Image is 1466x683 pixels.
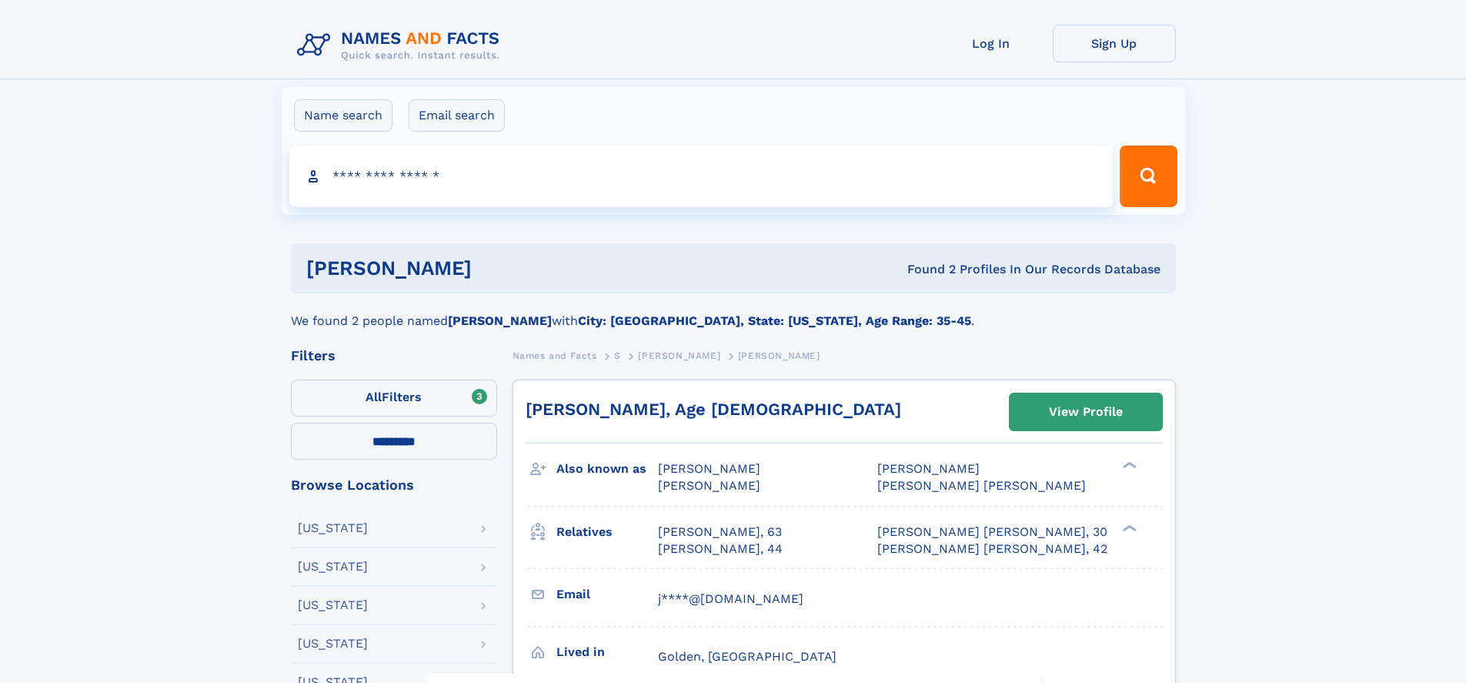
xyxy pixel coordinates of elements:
a: Log In [930,25,1053,62]
span: [PERSON_NAME] [PERSON_NAME] [877,478,1086,493]
span: [PERSON_NAME] [738,350,820,361]
label: Name search [294,99,392,132]
span: [PERSON_NAME] [877,461,980,476]
span: S [614,350,621,361]
div: Browse Locations [291,478,497,492]
div: [US_STATE] [298,599,368,611]
div: ❯ [1119,460,1137,470]
div: We found 2 people named with . [291,293,1176,330]
a: [PERSON_NAME], Age [DEMOGRAPHIC_DATA] [526,400,901,419]
span: All [366,390,382,404]
a: [PERSON_NAME] [PERSON_NAME], 42 [877,541,1107,557]
h3: Relatives [556,519,658,545]
div: Found 2 Profiles In Our Records Database [690,261,1160,278]
div: [US_STATE] [298,522,368,534]
h3: Email [556,581,658,608]
a: [PERSON_NAME] [PERSON_NAME], 30 [877,524,1107,541]
a: Names and Facts [513,346,597,365]
div: View Profile [1049,394,1123,430]
img: Logo Names and Facts [291,25,513,66]
div: [US_STATE] [298,638,368,650]
label: Filters [291,380,497,417]
a: [PERSON_NAME], 44 [658,541,783,557]
h3: Also known as [556,456,658,482]
div: [US_STATE] [298,561,368,573]
span: [PERSON_NAME] [638,350,720,361]
a: [PERSON_NAME] [638,346,720,365]
span: Golden, [GEOGRAPHIC_DATA] [658,649,837,664]
h1: [PERSON_NAME] [306,259,690,278]
h3: Lived in [556,639,658,665]
span: [PERSON_NAME] [658,461,760,476]
a: S [614,346,621,365]
span: [PERSON_NAME] [658,478,760,493]
a: View Profile [1010,393,1162,430]
b: City: [GEOGRAPHIC_DATA], State: [US_STATE], Age Range: 35-45 [578,313,971,328]
label: Email search [409,99,505,132]
a: [PERSON_NAME], 63 [658,524,782,541]
div: ❯ [1119,523,1137,533]
button: Search Button [1120,146,1177,207]
input: search input [289,146,1114,207]
div: Filters [291,349,497,363]
b: [PERSON_NAME] [448,313,552,328]
a: Sign Up [1053,25,1176,62]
